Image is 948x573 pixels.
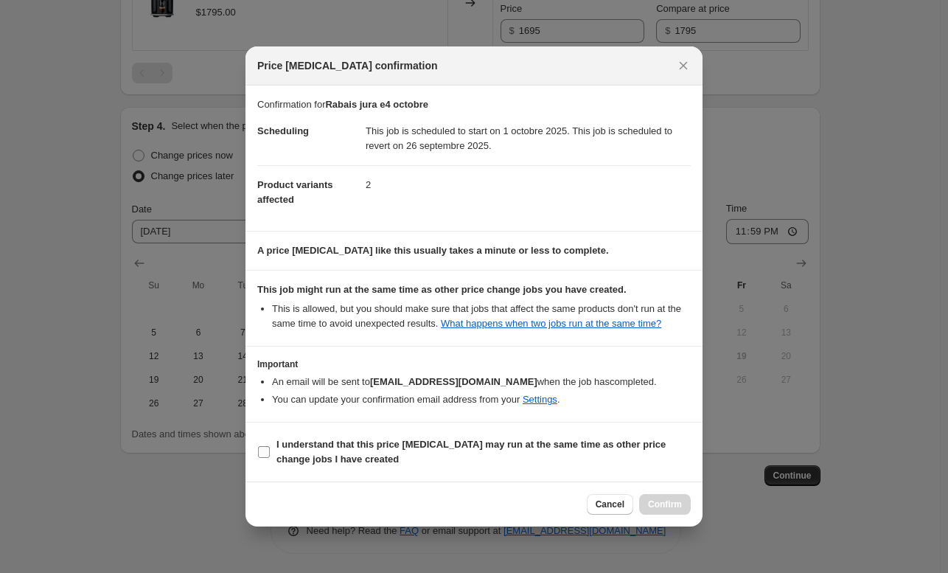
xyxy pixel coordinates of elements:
b: Rabais jura e4 octobre [325,99,428,110]
li: You can update your confirmation email address from your . [272,392,691,407]
span: Cancel [596,499,624,510]
button: Cancel [587,494,633,515]
b: A price [MEDICAL_DATA] like this usually takes a minute or less to complete. [257,245,609,256]
p: Confirmation for [257,97,691,112]
span: Scheduling [257,125,309,136]
a: Settings [523,394,557,405]
li: This is allowed, but you should make sure that jobs that affect the same products don ' t run at ... [272,302,691,331]
span: Product variants affected [257,179,333,205]
b: [EMAIL_ADDRESS][DOMAIN_NAME] [370,376,537,387]
button: Close [673,55,694,76]
h3: Important [257,358,691,370]
span: Price [MEDICAL_DATA] confirmation [257,58,438,73]
dd: This job is scheduled to start on 1 octobre 2025. This job is scheduled to revert on 26 septembre... [366,112,691,165]
b: I understand that this price [MEDICAL_DATA] may run at the same time as other price change jobs I... [276,439,666,465]
b: This job might run at the same time as other price change jobs you have created. [257,284,627,295]
dd: 2 [366,165,691,204]
a: What happens when two jobs run at the same time? [441,318,661,329]
li: An email will be sent to when the job has completed . [272,375,691,389]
